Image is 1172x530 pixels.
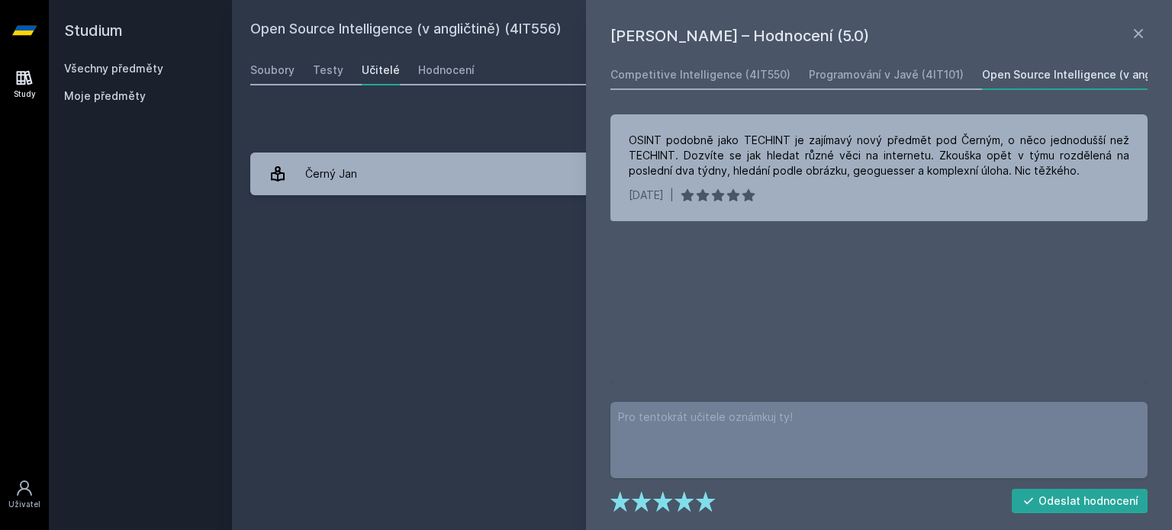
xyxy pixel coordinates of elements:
div: Testy [313,63,343,78]
a: Všechny předměty [64,62,163,75]
h2: Open Source Intelligence (v angličtině) (4IT556) [250,18,983,43]
div: [DATE] [629,188,664,203]
div: Soubory [250,63,295,78]
a: Uživatel [3,471,46,518]
a: Hodnocení [418,55,475,85]
div: Uživatel [8,499,40,510]
div: Hodnocení [418,63,475,78]
a: Testy [313,55,343,85]
a: Study [3,61,46,108]
div: | [670,188,674,203]
div: Study [14,88,36,100]
a: Černý Jan 1 hodnocení 5.0 [250,153,1154,195]
a: Učitelé [362,55,400,85]
div: Učitelé [362,63,400,78]
span: Moje předměty [64,88,146,104]
a: Soubory [250,55,295,85]
div: OSINT podobně jako TECHINT je zajímavý nový předmět pod Černým, o něco jednodušší než TECHINT. Do... [629,133,1129,178]
div: Černý Jan [305,159,357,189]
